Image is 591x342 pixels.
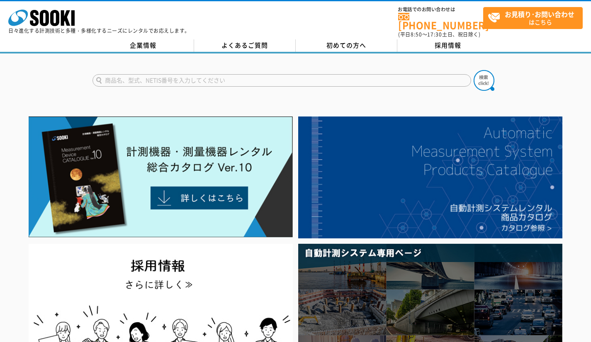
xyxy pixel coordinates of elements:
[398,13,483,30] a: [PHONE_NUMBER]
[411,31,422,38] span: 8:50
[296,39,397,52] a: 初めての方へ
[474,70,494,91] img: btn_search.png
[29,116,293,238] img: Catalog Ver10
[427,31,442,38] span: 17:30
[92,74,471,87] input: 商品名、型式、NETIS番号を入力してください
[92,39,194,52] a: 企業情報
[326,41,366,50] span: 初めての方へ
[505,9,574,19] strong: お見積り･お問い合わせ
[298,116,562,238] img: 自動計測システムカタログ
[488,7,582,28] span: はこちら
[194,39,296,52] a: よくあるご質問
[397,39,499,52] a: 採用情報
[398,31,480,38] span: (平日 ～ 土日、祝日除く)
[8,28,190,33] p: 日々進化する計測技術と多種・多様化するニーズにレンタルでお応えします。
[398,7,483,12] span: お電話でのお問い合わせは
[483,7,583,29] a: お見積り･お問い合わせはこちら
